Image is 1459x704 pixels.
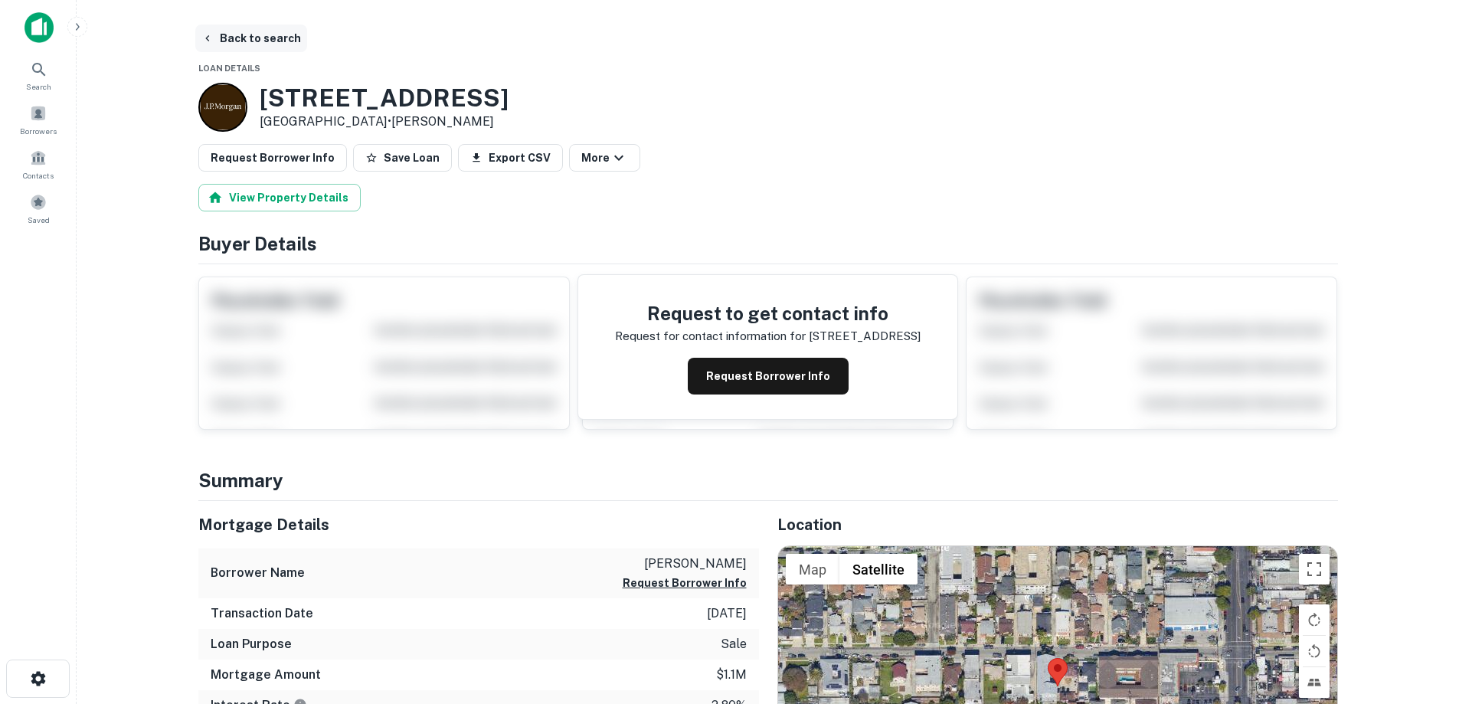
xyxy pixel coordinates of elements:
h3: [STREET_ADDRESS] [260,83,509,113]
p: [DATE] [707,604,747,623]
p: $1.1m [716,666,747,684]
button: Back to search [195,25,307,52]
button: Rotate map clockwise [1299,604,1330,635]
a: [PERSON_NAME] [391,114,494,129]
p: [GEOGRAPHIC_DATA] • [260,113,509,131]
a: Search [5,54,72,96]
button: Save Loan [353,144,452,172]
button: Export CSV [458,144,563,172]
span: Saved [28,214,50,226]
button: Show satellite imagery [839,554,918,584]
button: Request Borrower Info [198,144,347,172]
button: Toggle fullscreen view [1299,554,1330,584]
span: Loan Details [198,64,260,73]
span: Borrowers [20,125,57,137]
button: Request Borrower Info [688,358,849,395]
p: Request for contact information for [615,327,806,345]
span: Contacts [23,169,54,182]
button: Rotate map counterclockwise [1299,636,1330,666]
span: Search [26,80,51,93]
h6: Mortgage Amount [211,666,321,684]
h5: Mortgage Details [198,513,759,536]
h4: Summary [198,467,1338,494]
a: Contacts [5,143,72,185]
h4: Request to get contact info [615,300,921,327]
a: Saved [5,188,72,229]
img: capitalize-icon.png [25,12,54,43]
button: Request Borrower Info [623,574,747,592]
p: [STREET_ADDRESS] [809,327,921,345]
a: Borrowers [5,99,72,140]
p: [PERSON_NAME] [623,555,747,573]
h6: Transaction Date [211,604,313,623]
h4: Buyer Details [198,230,1338,257]
h5: Location [777,513,1338,536]
button: View Property Details [198,184,361,211]
iframe: Chat Widget [1382,532,1459,606]
h6: Loan Purpose [211,635,292,653]
button: Show street map [786,554,839,584]
p: sale [721,635,747,653]
button: Tilt map [1299,667,1330,698]
h6: Borrower Name [211,564,305,582]
button: More [569,144,640,172]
